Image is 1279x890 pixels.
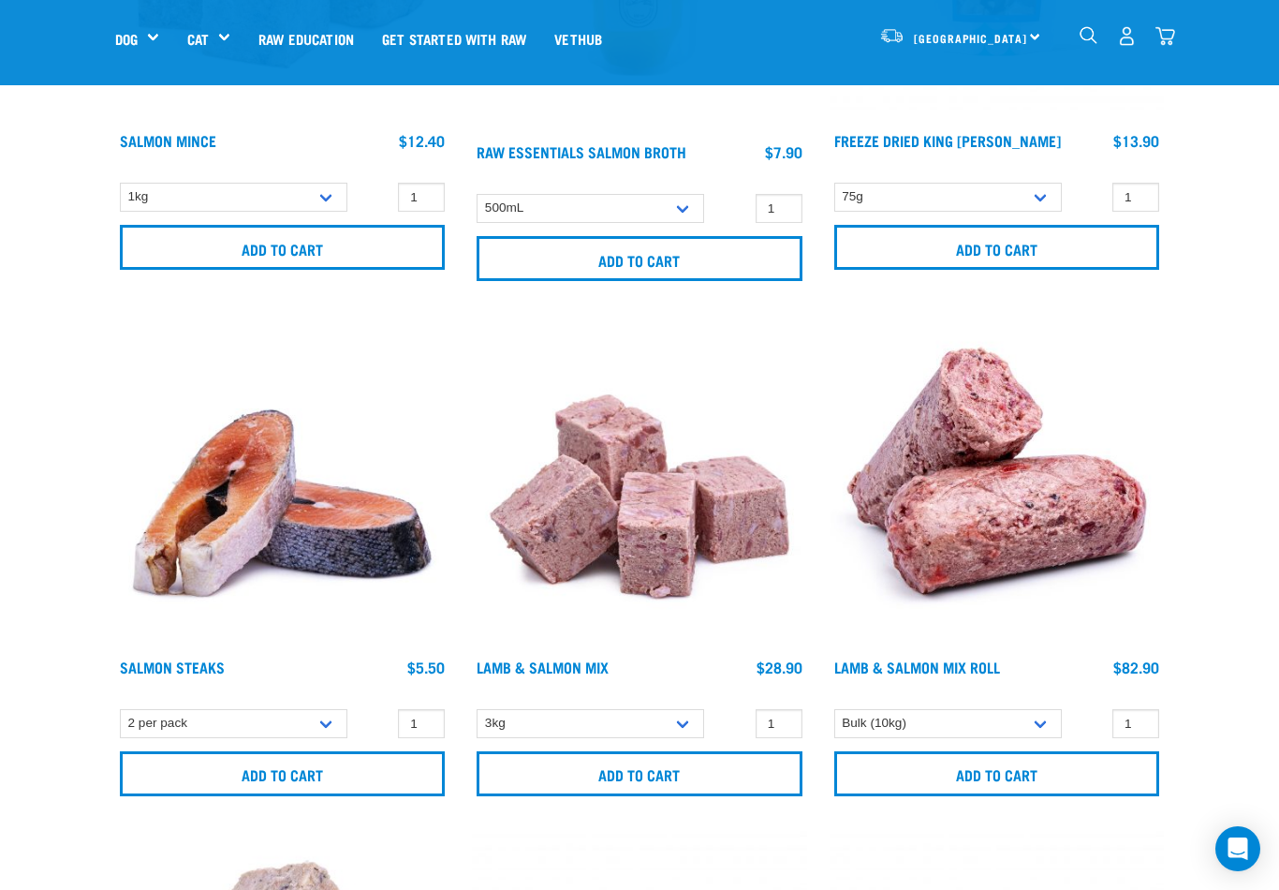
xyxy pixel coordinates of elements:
input: Add to cart [834,751,1159,796]
input: 1 [1112,183,1159,212]
input: Add to cart [477,236,801,281]
div: $5.50 [407,659,445,675]
input: 1 [756,194,802,223]
a: Salmon Steaks [120,662,225,671]
img: 1148 Salmon Steaks 01 [115,315,449,649]
span: [GEOGRAPHIC_DATA] [914,35,1027,41]
input: Add to cart [120,751,445,796]
div: $7.90 [765,143,802,160]
a: Raw Education [244,1,368,76]
img: home-icon@2x.png [1155,26,1175,46]
a: Cat [187,28,209,50]
img: home-icon-1@2x.png [1080,26,1097,44]
input: 1 [1112,709,1159,738]
div: $13.90 [1113,132,1159,149]
input: Add to cart [834,225,1159,270]
div: $82.90 [1113,659,1159,675]
div: $28.90 [757,659,802,675]
a: Freeze Dried King [PERSON_NAME] [834,136,1061,144]
input: 1 [756,709,802,738]
input: Add to cart [120,225,445,270]
img: van-moving.png [879,27,904,44]
img: user.png [1117,26,1137,46]
a: Lamb & Salmon Mix Roll [834,662,1000,671]
a: Raw Essentials Salmon Broth [477,147,686,156]
div: $12.40 [399,132,445,149]
a: Vethub [540,1,616,76]
div: Open Intercom Messenger [1215,826,1260,871]
input: 1 [398,709,445,738]
a: Salmon Mince [120,136,216,144]
a: Get started with Raw [368,1,540,76]
img: 1261 Lamb Salmon Roll 01 [830,315,1164,649]
a: Dog [115,28,138,50]
input: Add to cart [477,751,801,796]
a: Lamb & Salmon Mix [477,662,609,671]
input: 1 [398,183,445,212]
img: 1029 Lamb Salmon Mix 01 [472,315,806,649]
